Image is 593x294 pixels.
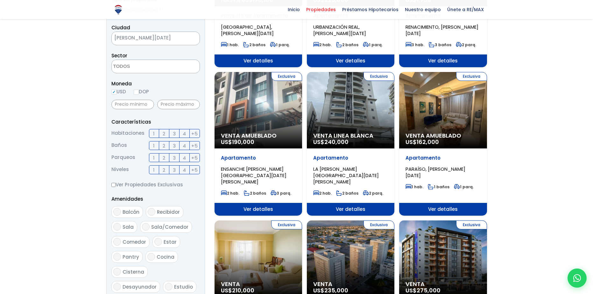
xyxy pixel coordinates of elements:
[429,42,451,47] span: 3 baños
[183,154,186,162] span: 4
[123,283,157,290] span: Desayunador
[190,36,193,41] span: ×
[173,154,176,162] span: 3
[364,220,394,229] span: Exclusiva
[173,166,176,174] span: 3
[406,42,424,47] span: 3 hab.
[456,42,476,47] span: 2 parq.
[123,239,146,245] span: Comedor
[153,130,155,138] span: 1
[163,154,165,162] span: 2
[113,268,121,276] input: Cisterna
[164,239,177,245] span: Estar
[111,153,135,162] span: Parqueos
[221,166,286,185] span: ENSANCHE [PERSON_NAME][GEOGRAPHIC_DATA][DATE][PERSON_NAME]
[456,220,487,229] span: Exclusiva
[456,72,487,81] span: Exclusiva
[183,142,186,150] span: 4
[454,184,474,190] span: 1 parq.
[163,166,165,174] span: 2
[339,5,402,14] span: Préstamos Hipotecarios
[399,203,487,216] span: Ver detalles
[113,253,121,261] input: Pantry
[163,142,165,150] span: 2
[183,130,186,138] span: 4
[215,203,302,216] span: Ver detalles
[165,283,173,290] input: Estudio
[313,166,379,185] span: LA [PERSON_NAME][GEOGRAPHIC_DATA][DATE][PERSON_NAME]
[111,118,200,126] p: Características
[111,88,126,96] label: USD
[113,4,124,15] img: Logo de REMAX
[153,154,155,162] span: 1
[183,166,186,174] span: 4
[113,223,121,231] input: Sala
[163,130,165,138] span: 2
[134,90,139,95] input: DOP
[313,190,332,196] span: 2 hab.
[221,133,296,139] span: Venta Amueblado
[134,88,149,96] label: DOP
[111,165,129,174] span: Niveles
[215,72,302,216] a: Exclusiva Venta Amueblado US$190,000 Apartamento ENSANCHE [PERSON_NAME][GEOGRAPHIC_DATA][DATE][PE...
[221,138,254,146] span: US$
[271,190,291,196] span: 3 parq.
[406,138,439,146] span: US$
[307,54,394,67] span: Ver detalles
[221,155,296,161] p: Apartamento
[221,190,239,196] span: 2 hab.
[221,42,239,47] span: 1 hab.
[221,281,296,287] span: Venta
[399,54,487,67] span: Ver detalles
[111,195,200,203] p: Amenidades
[406,24,478,37] span: RENACIMIENTO, [PERSON_NAME][DATE]
[307,203,394,216] span: Ver detalles
[113,283,121,290] input: Desayunador
[113,238,121,246] input: Comedor
[157,254,174,260] span: Cocina
[111,181,200,189] label: Ver Propiedades Exclusivas
[215,54,302,67] span: Ver detalles
[406,155,480,161] p: Apartamento
[111,90,116,95] input: USD
[313,138,349,146] span: US$
[154,238,162,246] input: Estar
[406,166,465,179] span: PARAÍSO, [PERSON_NAME][DATE]
[336,190,358,196] span: 2 baños
[363,190,383,196] span: 2 parq.
[111,80,200,88] span: Moneda
[113,208,121,216] input: Balcón
[111,32,200,45] span: SANTO DOMINGO DE GUZMÁN
[406,184,423,190] span: 1 hab.
[153,142,155,150] span: 1
[417,138,439,146] span: 162,000
[313,155,388,161] p: Apartamento
[184,33,193,44] button: Remove all items
[313,42,332,47] span: 2 hab.
[364,72,394,81] span: Exclusiva
[123,254,139,260] span: Pantry
[111,141,127,150] span: Baños
[123,269,144,275] span: Cisterna
[123,224,134,230] span: Sala
[157,209,180,215] span: Recibidor
[153,166,155,174] span: 1
[111,100,154,109] input: Precio mínimo
[111,24,130,31] span: Ciudad
[174,283,193,290] span: Estudio
[244,190,266,196] span: 2 baños
[232,138,254,146] span: 190,000
[406,133,480,139] span: Venta Amueblado
[151,224,188,230] span: Sala/Comedor
[363,42,383,47] span: 1 parq.
[123,209,139,215] span: Balcón
[221,24,274,37] span: [GEOGRAPHIC_DATA], [PERSON_NAME][DATE]
[148,208,155,216] input: Recibidor
[313,281,388,287] span: Venta
[142,223,150,231] input: Sala/Comedor
[111,52,127,59] span: Sector
[243,42,265,47] span: 2 baños
[112,33,184,42] span: SANTO DOMINGO DE GUZMÁN
[191,142,198,150] span: +5
[285,5,303,14] span: Inicio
